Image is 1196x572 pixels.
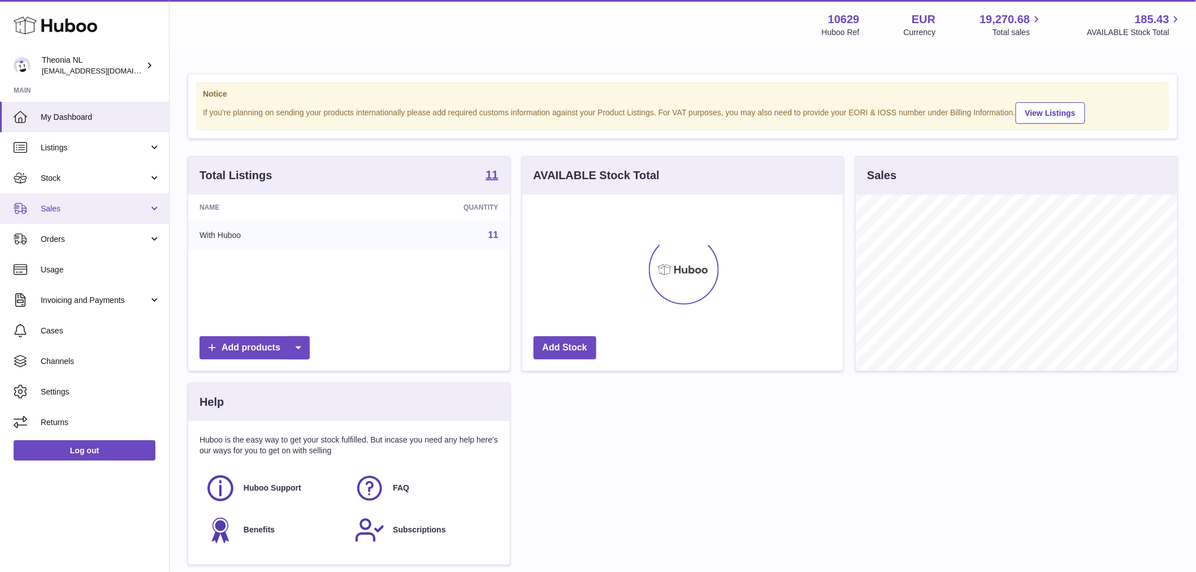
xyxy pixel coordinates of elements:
[203,89,1163,99] strong: Notice
[393,525,445,535] span: Subscriptions
[354,515,492,545] a: Subscriptions
[205,473,343,504] a: Huboo Support
[41,142,149,153] span: Listings
[41,234,149,245] span: Orders
[188,220,358,250] td: With Huboo
[200,336,310,359] a: Add products
[14,440,155,461] a: Log out
[486,169,498,183] a: 11
[200,395,224,410] h3: Help
[912,12,935,27] strong: EUR
[244,483,301,493] span: Huboo Support
[200,168,272,183] h3: Total Listings
[980,12,1030,27] span: 19,270.68
[904,27,936,38] div: Currency
[354,473,492,504] a: FAQ
[41,326,161,336] span: Cases
[828,12,860,27] strong: 10629
[822,27,860,38] div: Huboo Ref
[14,57,31,74] img: info@wholesomegoods.eu
[980,12,1043,38] a: 19,270.68 Total sales
[244,525,275,535] span: Benefits
[393,483,409,493] span: FAQ
[188,194,358,220] th: Name
[867,168,896,183] h3: Sales
[993,27,1043,38] span: Total sales
[41,203,149,214] span: Sales
[1087,27,1182,38] span: AVAILABLE Stock Total
[42,55,144,76] div: Theonia NL
[1016,102,1085,124] a: View Listings
[41,295,149,306] span: Invoicing and Payments
[42,66,166,75] span: [EMAIL_ADDRESS][DOMAIN_NAME]
[41,112,161,123] span: My Dashboard
[41,356,161,367] span: Channels
[41,173,149,184] span: Stock
[534,336,596,359] a: Add Stock
[534,168,660,183] h3: AVAILABLE Stock Total
[203,101,1163,124] div: If you're planning on sending your products internationally please add required customs informati...
[41,265,161,275] span: Usage
[1087,12,1182,38] a: 185.43 AVAILABLE Stock Total
[486,169,498,180] strong: 11
[1135,12,1169,27] span: 185.43
[358,194,510,220] th: Quantity
[205,515,343,545] a: Benefits
[41,387,161,397] span: Settings
[200,435,499,456] p: Huboo is the easy way to get your stock fulfilled. But incase you need any help here's our ways f...
[488,230,499,240] a: 11
[41,417,161,428] span: Returns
